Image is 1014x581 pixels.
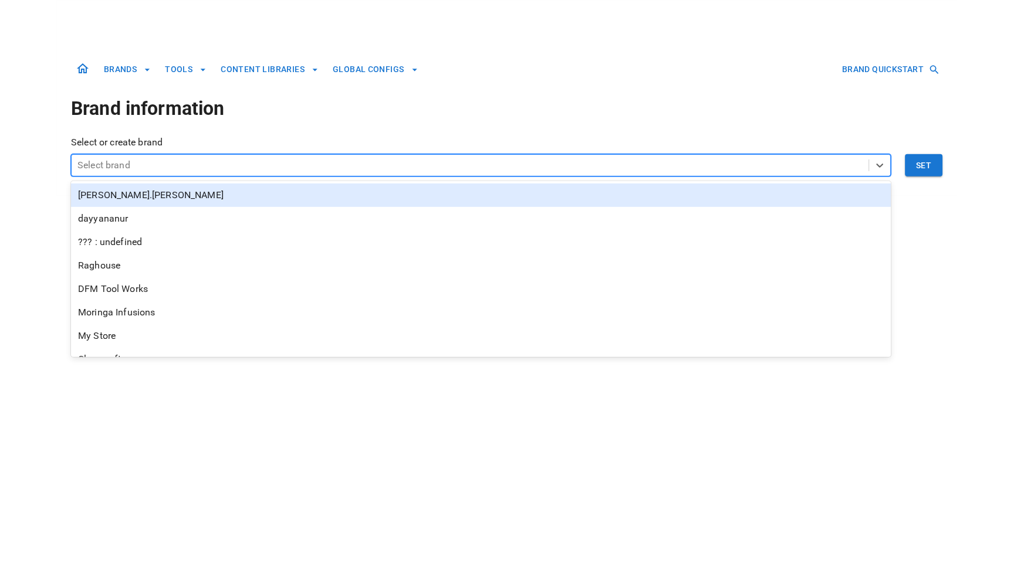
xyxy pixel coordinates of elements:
p: Select or create brand [71,135,943,150]
div: ??? : undefined [71,230,891,254]
button: TOOLS [160,59,211,80]
div: Moringa Infusions [71,301,891,324]
button: BRANDS [99,59,156,80]
div: Raghouse [71,254,891,277]
div: [PERSON_NAME].[PERSON_NAME] [71,184,891,207]
div: dayyananur [71,207,891,230]
button: Set [905,154,943,176]
div: My Store [71,324,891,348]
button: BRAND QUICKSTART [838,59,943,80]
button: CONTENT LIBRARIES [216,59,323,80]
h1: Brand information [71,94,943,123]
div: DFM Tool Works [71,277,891,301]
button: GLOBAL CONFIGS [328,59,423,80]
div: Cloversoft [71,348,891,371]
